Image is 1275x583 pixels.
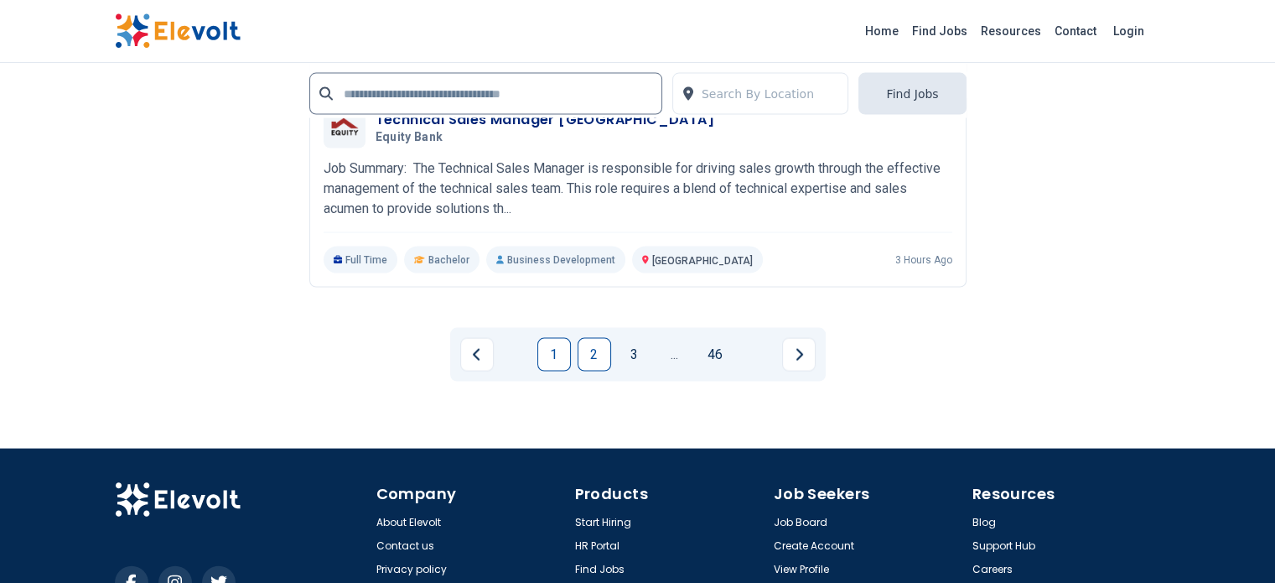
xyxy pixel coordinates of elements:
[376,482,565,506] h4: Company
[575,516,631,529] a: Start Hiring
[115,482,241,518] img: Elevolt
[115,13,241,49] img: Elevolt
[972,516,996,529] a: Blog
[460,338,494,372] a: Previous page
[618,338,651,372] a: Page 3
[774,563,829,576] a: View Profile
[905,18,974,44] a: Find Jobs
[895,253,952,267] p: 3 hours ago
[858,73,966,115] button: Find Jobs
[376,516,441,529] a: About Elevolt
[1103,14,1154,48] a: Login
[774,482,962,506] h4: Job Seekers
[774,516,827,529] a: Job Board
[972,539,1035,553] a: Support Hub
[376,539,434,553] a: Contact us
[575,563,625,576] a: Find Jobs
[774,539,854,553] a: Create Account
[575,482,764,506] h4: Products
[974,18,1048,44] a: Resources
[328,116,361,139] img: Equity Bank
[376,563,447,576] a: Privacy policy
[428,253,469,267] span: Bachelor
[782,338,816,372] a: Next page
[460,338,816,372] ul: Pagination
[578,338,611,372] a: Page 2
[1191,502,1275,583] iframe: Chat Widget
[972,563,1013,576] a: Careers
[858,18,905,44] a: Home
[698,338,732,372] a: Page 46
[537,338,571,372] a: Page 1 is your current page
[376,110,714,130] h3: Technical Sales Manager [GEOGRAPHIC_DATA]
[652,255,753,267] span: [GEOGRAPHIC_DATA]
[486,247,625,273] p: Business Development
[324,159,952,219] p: Job Summary: The Technical Sales Manager is responsible for driving sales growth through the effe...
[575,539,619,553] a: HR Portal
[1048,18,1103,44] a: Contact
[376,130,443,145] span: Equity Bank
[324,247,398,273] p: Full Time
[972,482,1161,506] h4: Resources
[324,107,952,273] a: Equity BankTechnical Sales Manager [GEOGRAPHIC_DATA]Equity BankJob Summary: The Technical Sales M...
[658,338,692,372] a: Jump forward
